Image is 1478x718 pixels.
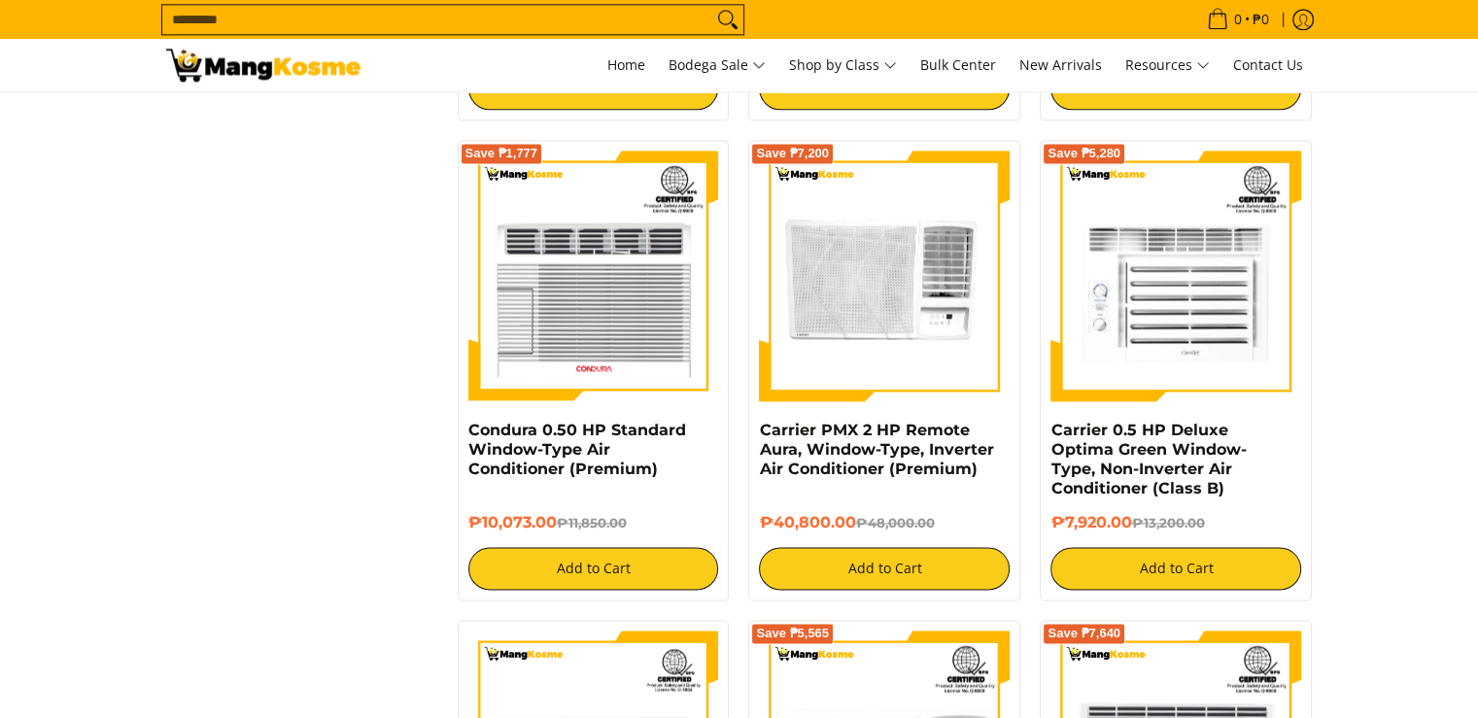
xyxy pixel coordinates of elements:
a: Shop by Class [779,39,907,91]
span: Bulk Center [920,55,996,74]
span: Save ₱5,565 [756,628,829,639]
a: Bodega Sale [659,39,775,91]
img: Bodega Sale Aircon l Mang Kosme: Home Appliances Warehouse Sale Window Type [166,49,361,82]
button: Add to Cart [468,547,719,590]
span: • [1201,9,1275,30]
span: Shop by Class [789,53,897,78]
del: ₱11,850.00 [557,515,627,530]
del: ₱48,000.00 [855,515,934,530]
span: Save ₱1,777 [465,148,538,159]
a: New Arrivals [1010,39,1112,91]
img: Carrier PMX 2 HP Remote Aura, Window-Type, Inverter Air Conditioner (Premium) [759,151,1010,401]
button: Add to Cart [1050,547,1301,590]
nav: Main Menu [380,39,1313,91]
span: Save ₱5,280 [1048,148,1120,159]
button: Add to Cart [759,547,1010,590]
span: Bodega Sale [669,53,766,78]
span: 0 [1231,13,1245,26]
a: Condura 0.50 HP Standard Window-Type Air Conditioner (Premium) [468,421,686,478]
a: Carrier PMX 2 HP Remote Aura, Window-Type, Inverter Air Conditioner (Premium) [759,421,993,478]
a: Resources [1116,39,1220,91]
span: New Arrivals [1019,55,1102,74]
img: Carrier 0.5 HP Deluxe Optima Green Window-Type, Non-Inverter Air Conditioner (Class B) [1050,151,1301,401]
h6: ₱40,800.00 [759,513,1010,532]
a: Bulk Center [911,39,1006,91]
del: ₱13,200.00 [1131,515,1204,530]
span: Save ₱7,640 [1048,628,1120,639]
h6: ₱7,920.00 [1050,513,1301,532]
span: Resources [1125,53,1210,78]
span: ₱0 [1250,13,1272,26]
span: Contact Us [1233,55,1303,74]
h6: ₱10,073.00 [468,513,719,532]
span: Home [607,55,645,74]
button: Search [712,5,743,34]
span: Save ₱7,200 [756,148,829,159]
a: Contact Us [1223,39,1313,91]
a: Home [598,39,655,91]
a: Carrier 0.5 HP Deluxe Optima Green Window-Type, Non-Inverter Air Conditioner (Class B) [1050,421,1246,497]
img: condura-wrac-6s-premium-mang-kosme [468,151,719,401]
